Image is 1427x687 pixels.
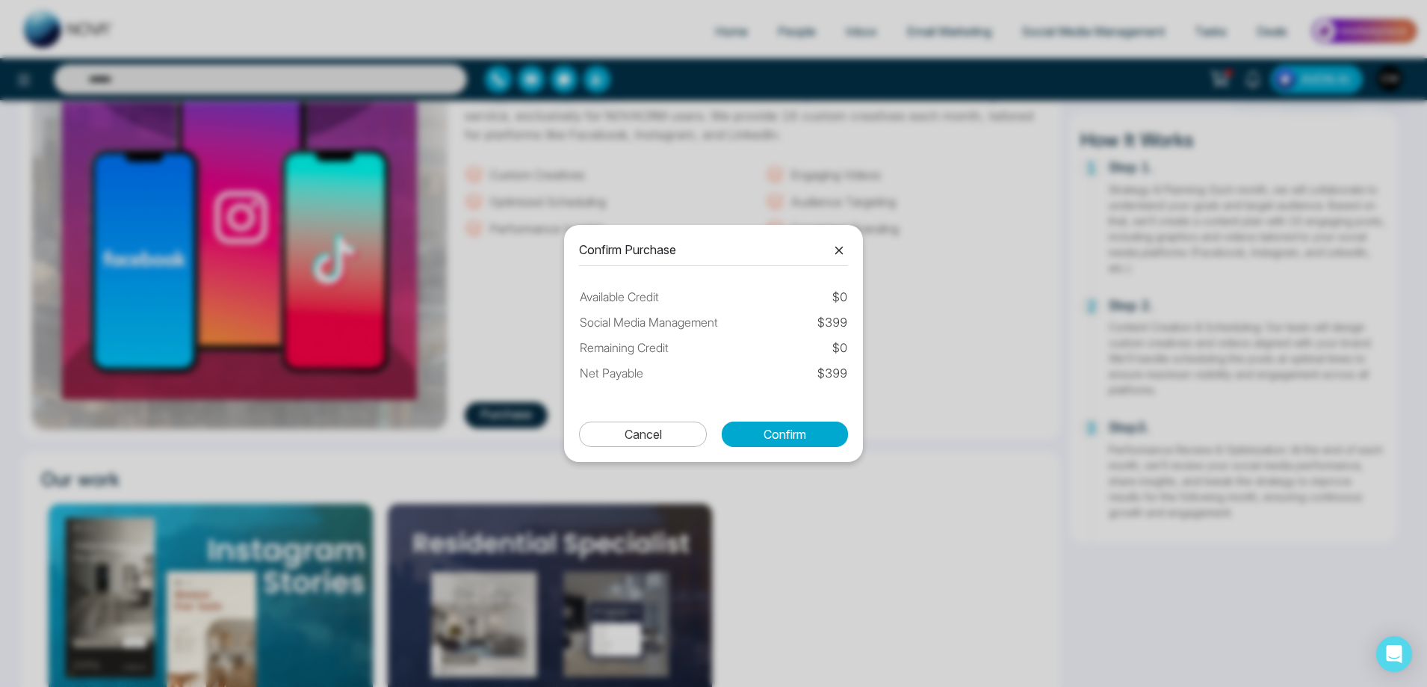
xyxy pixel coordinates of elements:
[799,287,848,306] td: $ 0
[579,312,799,332] td: Social Media Management
[579,422,707,447] button: Cancel
[799,312,848,332] td: $ 399
[799,338,848,357] td: $ 0
[579,338,799,357] td: Remaining Credit
[799,363,848,383] td: $ 399
[579,363,799,383] td: Net Payable
[579,287,799,306] td: Available Credit
[579,241,676,259] p: Confirm Purchase
[722,422,848,447] button: Confirm
[1376,636,1412,672] div: Open Intercom Messenger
